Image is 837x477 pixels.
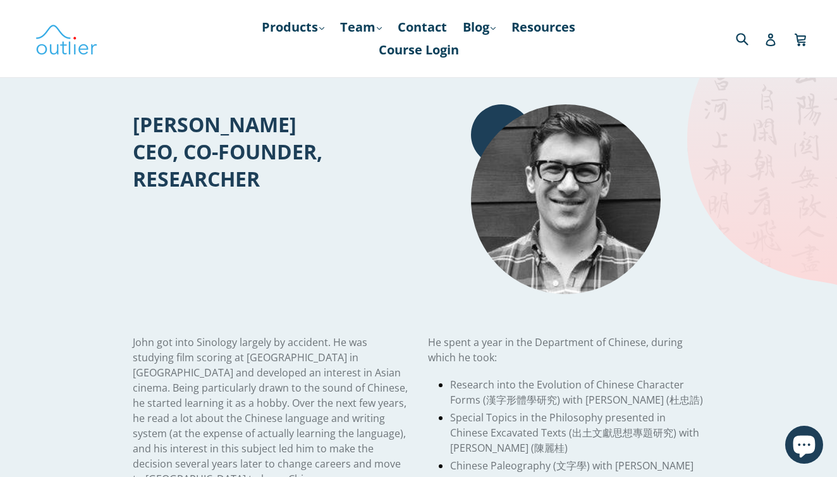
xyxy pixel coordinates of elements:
a: Course Login [372,39,465,61]
a: Blog [456,16,502,39]
a: Products [255,16,331,39]
span: Research into the Evolution of Chinese Character Forms (漢字形體學研究) with [PERSON_NAME] (杜忠誥) [450,378,703,407]
a: Team [334,16,388,39]
a: Resources [505,16,582,39]
span: Special Topics in the Philosophy presented in Chinese Excavated Texts (出土文獻思想專題研究) with [PERSON_N... [450,411,699,455]
span: He spent a year in the Department of Chinese, during which he took: [428,335,683,364]
span: J [133,335,135,349]
a: Contact [391,16,453,39]
input: Search [733,25,767,51]
img: Outlier Linguistics [35,20,98,57]
h1: [PERSON_NAME] CEO, CO-FOUNDER, RESEARCHER [133,111,409,192]
inbox-online-store-chat: Shopify online store chat [781,426,827,467]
